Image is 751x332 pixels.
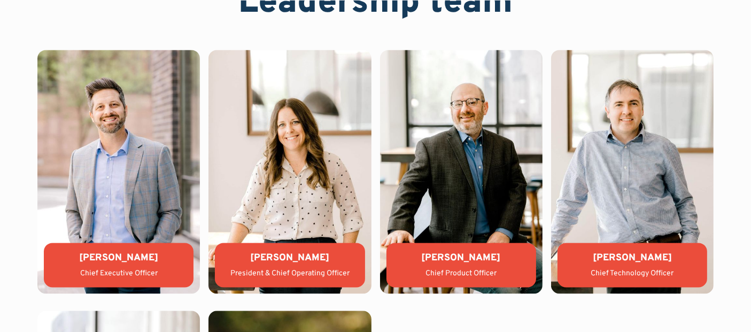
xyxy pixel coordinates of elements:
img: Aaron Sheeks [37,50,200,294]
img: Matthew Groner [380,50,543,294]
div: [PERSON_NAME] [52,251,185,265]
img: Tony Compton [551,50,714,294]
div: Chief Executive Officer [52,268,185,279]
div: [PERSON_NAME] [566,251,699,265]
div: [PERSON_NAME] [395,251,528,265]
div: Chief Technology Officer [566,268,699,279]
div: President & Chief Operating Officer [223,268,356,279]
div: [PERSON_NAME] [223,251,356,265]
div: Chief Product Officer [395,268,528,279]
img: Lauren Donalson [208,50,371,294]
